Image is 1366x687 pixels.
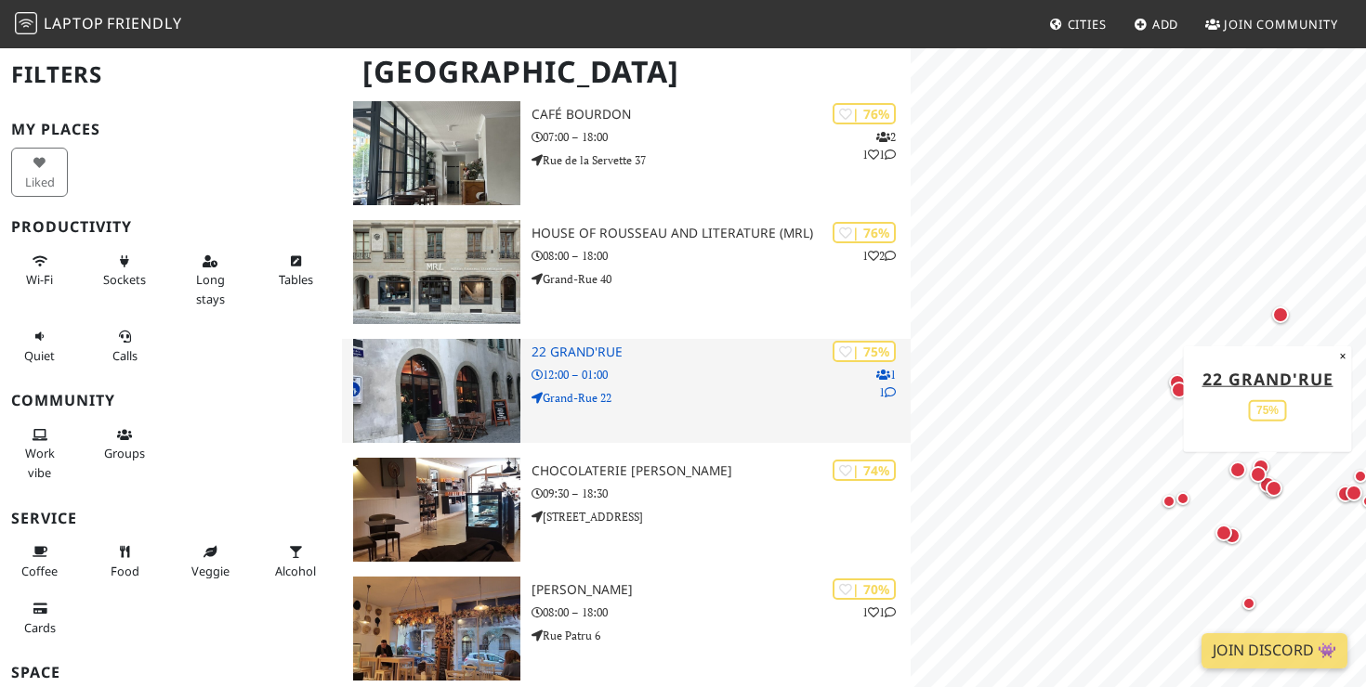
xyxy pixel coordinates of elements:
[353,339,520,443] img: 22 grand'rue
[1202,367,1333,389] a: 22 grand'rue
[112,347,138,364] span: Video/audio calls
[15,8,182,41] a: LaptopFriendly LaptopFriendly
[1342,481,1366,505] div: Map marker
[862,603,896,621] p: 1 1
[104,445,145,461] span: Group tables
[1152,16,1179,32] span: Add
[11,593,68,642] button: Cards
[353,220,520,324] img: House of Rousseau and Literature (MRL)
[97,246,153,295] button: Sockets
[353,101,520,205] img: Café Bourdon
[1226,458,1250,482] div: Map marker
[268,537,324,586] button: Alcohol
[15,12,37,34] img: LaptopFriendly
[342,101,912,205] a: Café Bourdon | 76% 211 Café Bourdon 07:00 – 18:00 Rue de la Servette 37
[1333,345,1351,366] button: Close popup
[103,271,146,288] span: Power sockets
[532,270,911,288] p: Grand-Rue 40
[532,485,911,502] p: 09:30 – 18:30
[11,420,68,487] button: Work vibe
[532,366,911,383] p: 12:00 – 01:00
[1068,16,1107,32] span: Cities
[876,366,896,401] p: 1 1
[24,619,56,636] span: Credit cards
[1158,490,1180,512] div: Map marker
[348,46,908,97] h1: [GEOGRAPHIC_DATA]
[532,226,911,241] h3: House of Rousseau and Literature (MRL)
[1262,476,1286,500] div: Map marker
[342,458,912,562] a: Chocolaterie Philippe Pascoët | 74% Chocolaterie [PERSON_NAME] 09:30 – 18:30 [STREET_ADDRESS]
[532,463,911,479] h3: Chocolaterie [PERSON_NAME]
[1246,462,1270,486] div: Map marker
[1172,487,1194,510] div: Map marker
[1333,482,1358,506] div: Map marker
[191,563,230,579] span: Veggie
[532,508,911,525] p: [STREET_ADDRESS]
[353,577,520,681] img: Colette
[11,510,331,527] h3: Service
[11,246,68,295] button: Wi-Fi
[107,13,181,33] span: Friendly
[1249,455,1273,479] div: Map marker
[182,246,239,314] button: Long stays
[279,271,313,288] span: Work-friendly tables
[111,563,139,579] span: Food
[11,537,68,586] button: Coffee
[1255,473,1280,497] div: Map marker
[1167,378,1191,402] div: Map marker
[11,218,331,236] h3: Productivity
[862,247,896,265] p: 1 2
[24,347,55,364] span: Quiet
[196,271,225,306] span: Long stays
[21,563,58,579] span: Coffee
[532,582,911,598] h3: [PERSON_NAME]
[1042,7,1114,41] a: Cities
[1165,370,1189,395] div: Map marker
[1212,521,1236,545] div: Map marker
[1220,524,1244,548] div: Map marker
[532,151,911,169] p: Rue de la Servette 37
[862,128,896,163] p: 2 1 1
[353,458,520,562] img: Chocolaterie Philippe Pascoët
[532,603,911,621] p: 08:00 – 18:00
[275,563,316,579] span: Alcohol
[833,222,896,243] div: | 76%
[833,341,896,362] div: | 75%
[532,128,911,146] p: 07:00 – 18:00
[342,220,912,324] a: House of Rousseau and Literature (MRL) | 76% 12 House of Rousseau and Literature (MRL) 08:00 – 18...
[833,460,896,481] div: | 74%
[268,246,324,295] button: Tables
[342,577,912,681] a: Colette | 70% 11 [PERSON_NAME] 08:00 – 18:00 Rue Patru 6
[1249,399,1286,421] div: 75%
[532,344,911,360] h3: 22 grand'rue
[1268,303,1293,327] div: Map marker
[182,537,239,586] button: Veggie
[25,445,55,480] span: People working
[11,664,331,681] h3: Space
[97,420,153,469] button: Groups
[97,537,153,586] button: Food
[532,247,911,265] p: 08:00 – 18:00
[1260,477,1284,501] div: Map marker
[26,271,53,288] span: Stable Wi-Fi
[11,121,331,138] h3: My Places
[342,339,912,443] a: 22 grand'rue | 75% 11 22 grand'rue 12:00 – 01:00 Grand-Rue 22
[1126,7,1187,41] a: Add
[532,389,911,407] p: Grand-Rue 22
[1198,7,1346,41] a: Join Community
[833,578,896,600] div: | 70%
[11,46,331,103] h2: Filters
[1224,16,1338,32] span: Join Community
[97,321,153,370] button: Calls
[532,627,911,644] p: Rue Patru 6
[44,13,104,33] span: Laptop
[11,321,68,370] button: Quiet
[11,392,331,409] h3: Community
